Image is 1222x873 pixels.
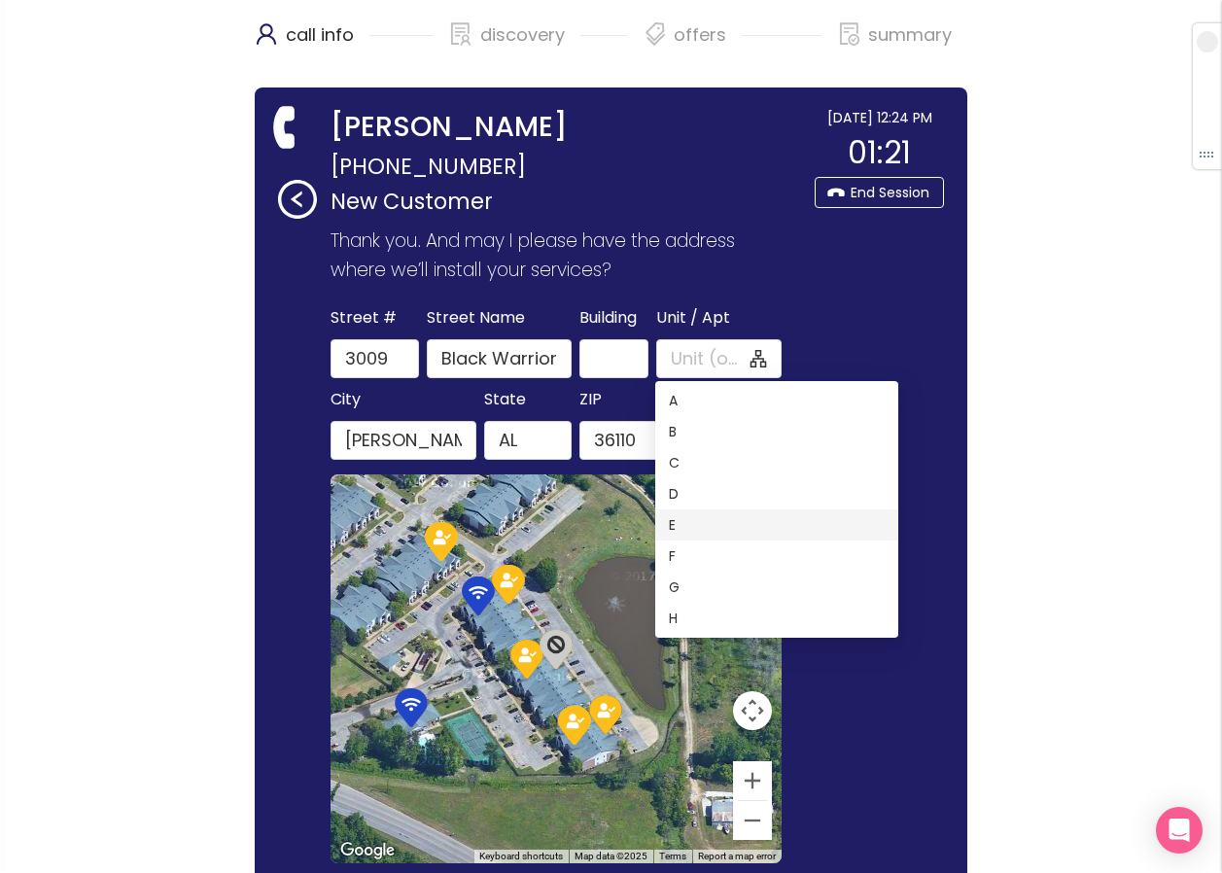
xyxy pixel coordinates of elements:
[331,185,805,219] p: New Customer
[331,339,418,378] input: 3009
[674,19,726,51] p: offers
[331,386,361,413] span: City
[669,514,885,536] div: E
[449,19,628,68] div: discovery
[655,541,898,572] div: F
[655,416,898,447] div: B
[1156,807,1203,854] div: Open Intercom Messenger
[331,107,568,148] strong: [PERSON_NAME]
[655,572,898,603] div: G
[331,148,526,185] span: [PHONE_NUMBER]
[484,386,526,413] span: State
[575,851,647,861] span: Map data ©2025
[868,19,952,51] p: summary
[643,19,821,68] div: offers
[656,304,730,332] span: Unit / Apt
[644,22,667,46] span: tags
[655,385,898,416] div: A
[331,304,397,332] span: Street #
[255,19,434,68] div: call info
[335,838,400,863] a: Open this area in Google Maps (opens a new window)
[427,339,572,378] input: Black Warrior Dr
[479,850,563,863] button: Keyboard shortcuts
[669,421,885,442] div: B
[655,603,898,634] div: H
[427,304,525,332] span: Street Name
[733,761,772,800] button: Zoom in
[669,576,885,598] div: G
[655,478,898,509] div: D
[698,851,776,861] a: Report a map error
[266,107,307,148] span: phone
[669,452,885,473] div: C
[331,227,789,285] p: Thank you. And may I please have the address where we’ll install your services?
[655,509,898,541] div: E
[669,608,885,629] div: H
[579,421,667,460] input: 36110
[815,128,944,177] div: 01:21
[484,421,572,460] input: AL
[838,22,861,46] span: file-done
[449,22,472,46] span: solution
[733,691,772,730] button: Map camera controls
[659,851,686,861] a: Terms (opens in new tab)
[286,19,354,51] p: call info
[669,545,885,567] div: F
[331,421,475,460] input: Montgomery
[655,447,898,478] div: C
[733,801,772,840] button: Zoom out
[579,386,602,413] span: ZIP
[837,19,952,68] div: summary
[671,345,747,372] input: Unit (optional)
[669,483,885,505] div: D
[815,107,944,128] div: [DATE] 12:24 PM
[255,22,278,46] span: user
[750,350,767,367] span: apartment
[480,19,565,51] p: discovery
[815,177,944,208] button: End Session
[579,304,637,332] span: Building
[669,390,885,411] div: A
[335,838,400,863] img: Google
